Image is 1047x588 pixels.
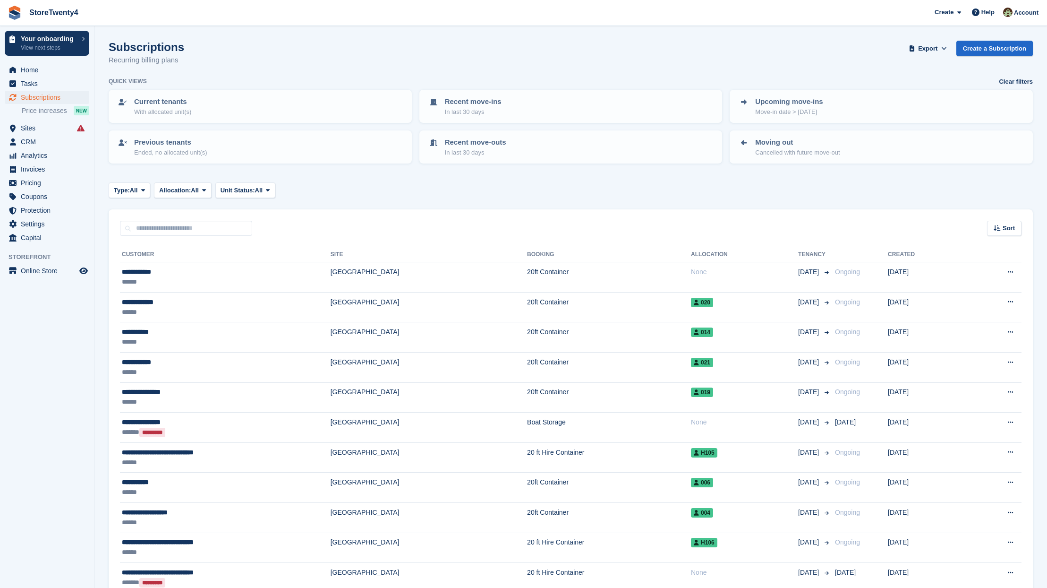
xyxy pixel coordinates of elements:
span: All [255,186,263,195]
a: menu [5,163,89,176]
i: Smart entry sync failures have occurred [77,124,85,132]
p: Cancelled with future move-out [755,148,840,157]
span: Ongoing [835,268,860,276]
div: None [691,267,798,277]
a: menu [5,264,89,277]
a: Current tenants With allocated unit(s) [110,91,411,122]
td: 20ft Container [527,322,691,353]
td: [DATE] [888,322,965,353]
span: [DATE] [798,387,821,397]
span: Sort [1003,224,1015,233]
td: [DATE] [888,442,965,473]
a: menu [5,135,89,148]
td: Boat Storage [527,413,691,443]
td: [GEOGRAPHIC_DATA] [331,533,527,563]
a: menu [5,176,89,190]
span: Online Store [21,264,77,277]
a: menu [5,217,89,231]
th: Customer [120,247,331,262]
a: menu [5,77,89,90]
td: [DATE] [888,292,965,322]
span: Sites [21,121,77,135]
a: menu [5,121,89,135]
p: Moving out [755,137,840,148]
span: 014 [691,328,713,337]
button: Unit Status: All [215,182,275,198]
span: [DATE] [798,508,821,518]
span: [DATE] [835,569,856,576]
span: Unit Status: [221,186,255,195]
button: Type: All [109,182,150,198]
span: Ongoing [835,478,860,486]
td: [DATE] [888,413,965,443]
span: Home [21,63,77,77]
th: Booking [527,247,691,262]
img: stora-icon-8386f47178a22dfd0bd8f6a31ec36ba5ce8667c1dd55bd0f319d3a0aa187defe.svg [8,6,22,20]
a: Recent move-ins In last 30 days [420,91,722,122]
span: [DATE] [798,267,821,277]
span: Create [935,8,953,17]
p: In last 30 days [445,148,506,157]
td: [GEOGRAPHIC_DATA] [331,442,527,473]
span: [DATE] [798,568,821,578]
td: 20ft Container [527,352,691,382]
p: Recent move-ins [445,96,502,107]
span: [DATE] [798,448,821,458]
span: Subscriptions [21,91,77,104]
span: [DATE] [798,357,821,367]
td: 20 ft Hire Container [527,442,691,473]
img: Lee Hanlon [1003,8,1013,17]
a: Upcoming move-ins Move-in date > [DATE] [731,91,1032,122]
span: Type: [114,186,130,195]
h1: Subscriptions [109,41,184,53]
p: Previous tenants [134,137,207,148]
a: Clear filters [999,77,1033,86]
p: Move-in date > [DATE] [755,107,823,117]
td: [DATE] [888,352,965,382]
span: Ongoing [835,449,860,456]
a: Previous tenants Ended, no allocated unit(s) [110,131,411,163]
td: [GEOGRAPHIC_DATA] [331,473,527,503]
p: Recent move-outs [445,137,506,148]
p: Current tenants [134,96,191,107]
p: Your onboarding [21,35,77,42]
span: 006 [691,478,713,487]
p: Ended, no allocated unit(s) [134,148,207,157]
td: 20ft Container [527,473,691,503]
span: [DATE] [835,418,856,426]
span: [DATE] [798,537,821,547]
button: Allocation: All [154,182,212,198]
td: [DATE] [888,473,965,503]
td: [GEOGRAPHIC_DATA] [331,352,527,382]
a: menu [5,204,89,217]
th: Site [331,247,527,262]
p: View next steps [21,43,77,52]
span: Account [1014,8,1038,17]
a: Your onboarding View next steps [5,31,89,56]
span: Settings [21,217,77,231]
p: Upcoming move-ins [755,96,823,107]
span: Invoices [21,163,77,176]
span: Ongoing [835,538,860,546]
span: [DATE] [798,477,821,487]
td: 20 ft Hire Container [527,533,691,563]
span: [DATE] [798,327,821,337]
td: [DATE] [888,262,965,293]
td: [DATE] [888,382,965,413]
span: CRM [21,135,77,148]
span: Ongoing [835,328,860,336]
span: 020 [691,298,713,307]
div: NEW [74,106,89,115]
td: 20ft Container [527,262,691,293]
td: 20ft Container [527,502,691,533]
td: [GEOGRAPHIC_DATA] [331,413,527,443]
td: 20ft Container [527,382,691,413]
td: [GEOGRAPHIC_DATA] [331,322,527,353]
span: Help [981,8,995,17]
span: Export [918,44,937,53]
span: Ongoing [835,509,860,516]
span: [DATE] [798,297,821,307]
a: Moving out Cancelled with future move-out [731,131,1032,163]
span: 004 [691,508,713,518]
span: Ongoing [835,298,860,306]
